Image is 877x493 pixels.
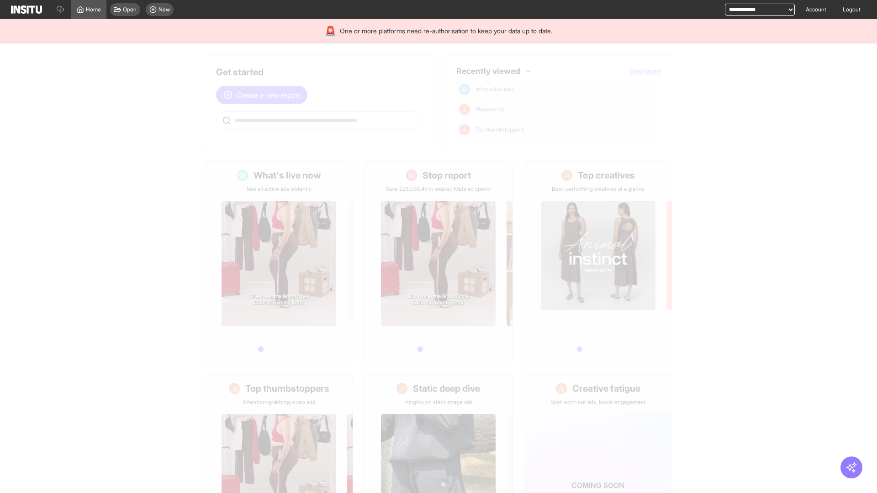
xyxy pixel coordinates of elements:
[325,25,336,37] div: 🚨
[11,5,42,14] img: Logo
[340,26,552,36] span: One or more platforms need re-authorisation to keep your data up to date.
[123,6,137,13] span: Open
[158,6,170,13] span: New
[86,6,101,13] span: Home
